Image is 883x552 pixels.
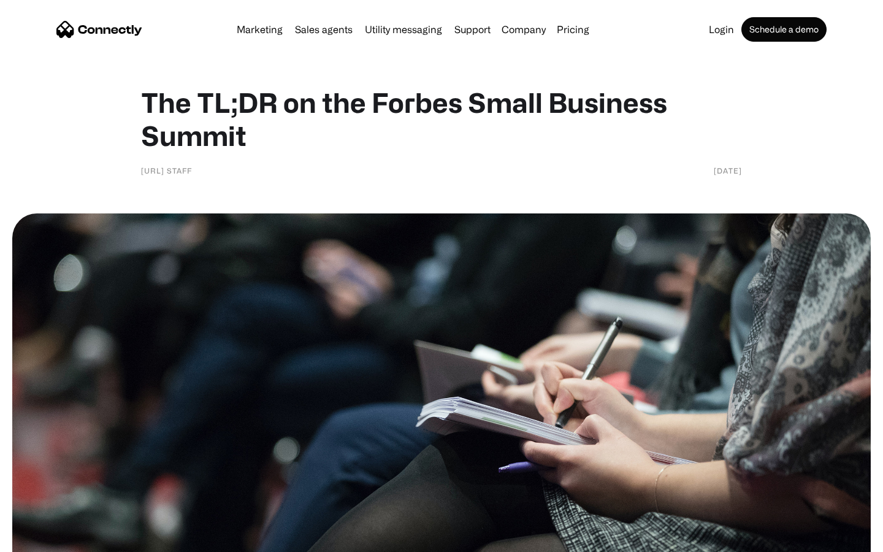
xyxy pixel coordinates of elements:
[502,21,546,38] div: Company
[56,20,142,39] a: home
[141,86,742,152] h1: The TL;DR on the Forbes Small Business Summit
[25,531,74,548] ul: Language list
[290,25,357,34] a: Sales agents
[741,17,827,42] a: Schedule a demo
[498,21,549,38] div: Company
[449,25,495,34] a: Support
[704,25,739,34] a: Login
[141,164,192,177] div: [URL] Staff
[232,25,288,34] a: Marketing
[12,531,74,548] aside: Language selected: English
[360,25,447,34] a: Utility messaging
[714,164,742,177] div: [DATE]
[552,25,594,34] a: Pricing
